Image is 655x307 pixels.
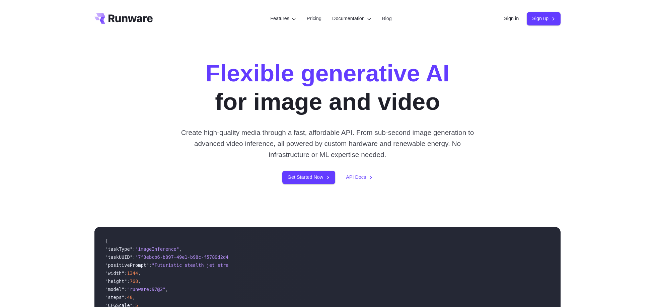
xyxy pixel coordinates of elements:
[179,246,182,252] span: ,
[133,246,135,252] span: :
[206,60,450,86] strong: Flexible generative AI
[332,15,371,22] label: Documentation
[105,271,124,276] span: "width"
[138,271,141,276] span: ,
[165,287,168,292] span: ,
[105,254,133,260] span: "taskUUID"
[178,127,477,160] p: Create high-quality media through a fast, affordable API. From sub-second image generation to adv...
[133,295,135,300] span: ,
[382,15,392,22] a: Blog
[105,295,124,300] span: "steps"
[124,287,127,292] span: :
[135,254,239,260] span: "7f3ebcb6-b897-49e1-b98c-f5789d2d40d7"
[527,12,561,25] a: Sign up
[105,287,124,292] span: "model"
[152,262,401,268] span: "Futuristic stealth jet streaking through a neon-lit cityscape with glowing purple exhaust"
[94,13,153,24] a: Go to /
[127,295,132,300] span: 40
[206,59,450,116] h1: for image and video
[105,246,133,252] span: "taskType"
[270,15,296,22] label: Features
[105,238,108,244] span: {
[127,287,165,292] span: "runware:97@2"
[105,279,127,284] span: "height"
[130,279,138,284] span: 768
[149,262,152,268] span: :
[346,173,373,181] a: API Docs
[124,295,127,300] span: :
[307,15,321,22] a: Pricing
[138,279,141,284] span: ,
[127,279,130,284] span: :
[127,271,138,276] span: 1344
[105,262,149,268] span: "positivePrompt"
[133,254,135,260] span: :
[504,15,519,22] a: Sign in
[124,271,127,276] span: :
[282,171,335,184] a: Get Started Now
[135,246,179,252] span: "imageInference"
